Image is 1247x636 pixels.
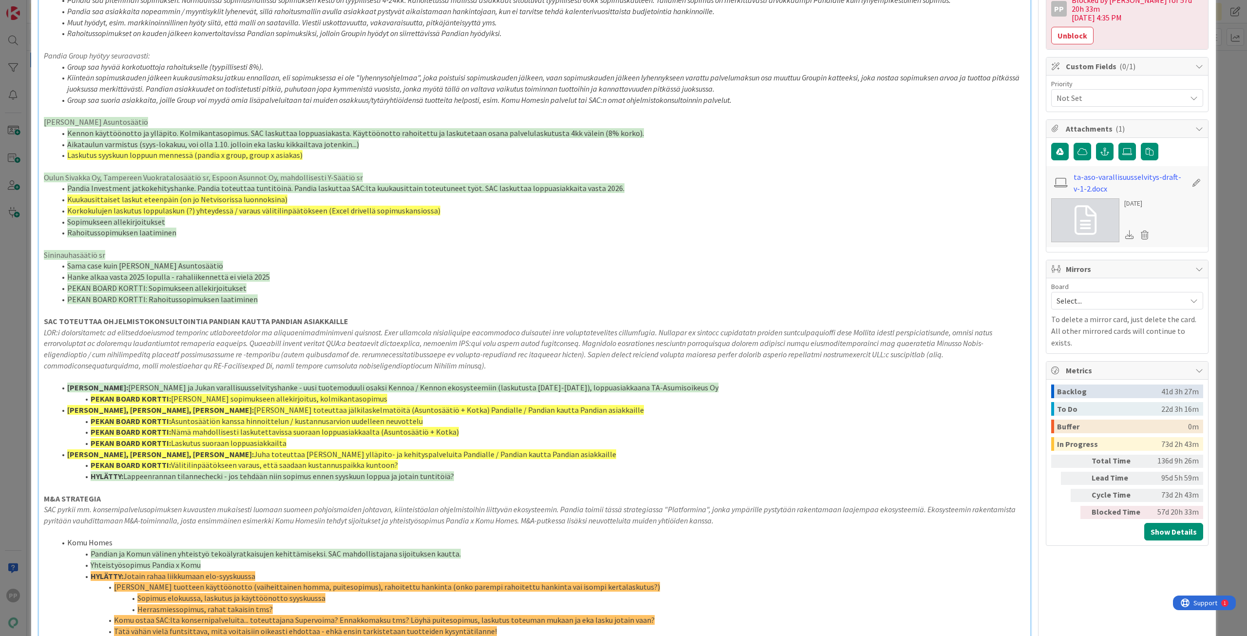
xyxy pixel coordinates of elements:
[91,394,171,404] strong: PEKAN BOARD KORTTI:
[91,438,171,448] strong: PEKAN BOARD KORTTI:
[114,615,655,625] span: Komu ostaa SAC:lta konsernipalveluita... toteuttajana Supervoima? Ennakkomaksu tms? Löyhä puiteso...
[254,405,644,415] span: [PERSON_NAME] toteuttaa jälkilaskelmatöitä (Asuntosäätiö + Kotka) Pandialle / Pandian kautta Pand...
[67,18,497,27] em: Muut hyödyt, esim. markkinoinnillinen hyöty siitä, että malli on saatavilla. Viestii uskottavuutt...
[171,460,398,470] span: Välitilinpäätökseen varaus, että saadaan kustannuspaikka kuntoon?
[20,1,44,13] span: Support
[1066,60,1190,72] span: Custom Fields
[91,471,123,481] strong: HYLÄTTY:
[1066,123,1190,135] span: Attachments
[44,494,101,503] strong: M&A STRATEGIA
[91,549,461,559] span: Pandian ja Komun välinen yhteistyö tekoälyratkaisujen kehittämiseksi. SAC mahdollistajana sijoitu...
[67,128,644,138] span: Kennon käyttöönotto ja ylläpito. Kolmikantasopimus. SAC laskuttaa loppuasiakasta. Käyttöönotto ra...
[1057,402,1161,416] div: To Do
[67,73,1021,94] em: Kiinteän sopimuskauden jälkeen kuukausimaksu jatkuu ennallaan, eli sopimuksessa ei ole "lyhennyso...
[1188,420,1199,433] div: 0m
[51,4,53,12] div: 1
[1115,124,1125,134] span: ( 1 )
[1057,420,1188,433] div: Buffer
[1119,61,1135,71] span: ( 0/1 )
[1051,283,1069,290] span: Board
[67,217,165,227] span: Sopimukseen allekirjoitukset
[1057,91,1181,105] span: Not Set
[1161,402,1199,416] div: 22d 3h 16m
[1066,263,1190,275] span: Mirrors
[1092,455,1145,468] div: Total Time
[67,6,715,16] em: Pandia saa asiakkaita nopeammin / myyntisyklit lyhenevät, sillä rahoitusmallin avulla asiakkaat p...
[44,117,148,127] span: [PERSON_NAME] Asuntosäätiö
[1149,455,1199,468] div: 136d 9h 26m
[123,571,255,581] span: Jotain rahaa liikkumaan elo-syyskuussa
[1092,489,1145,502] div: Cycle Time
[44,504,1017,525] em: SAC pyrkii mm. konsernipalvelusopimuksen kuvausten mukaisesti luomaan suomeen pohjoismaiden johta...
[1057,437,1161,451] div: In Progress
[67,272,270,282] span: Hanke alkaa vasta 2025 lopulla - rahaliikennettä ei vielä 2025
[56,537,1025,548] li: Komu Homes
[171,438,286,448] span: Laskutus suoraan loppuasiakkailta
[128,383,718,392] span: [PERSON_NAME] ja Jukan varallisuusselvityshanke - uusi tuotemoduuli osaksi Kennoa / Kennon ekosys...
[114,626,497,636] span: Tätä vähän vielä funtsittava, mitä voitaisiin oikeasti ehdottaa - ehkä ensin tarkistetaan tuottei...
[44,250,105,260] span: Sininauhasäätiö sr
[91,460,171,470] strong: PEKAN BOARD KORTTI:
[1124,229,1135,241] div: Download
[114,582,660,592] span: [PERSON_NAME] tuotteen käyttöönotto (vaiheittainen homma, puitesopimus), rahoitettu hankinta (onk...
[67,228,176,237] span: Rahoitussopimuksen laatiminen
[1057,294,1181,308] span: Select...
[1161,437,1199,451] div: 73d 2h 43m
[67,294,258,304] span: PEKAN BOARD KORTTI: Rahoitussopimuksen laatiminen
[1149,472,1199,485] div: 95d 5h 59m
[1092,472,1145,485] div: Lead Time
[67,139,359,149] span: Aikataulun varmistus (syys-lokakuu, voi olla 1.10. jolloin eka lasku kikkailtava jotenkin...)
[171,394,387,404] span: [PERSON_NAME] sopimukseen allekirjoitus, kolmikantasopimus
[67,95,732,105] em: Group saa suoria asiakkaita, joille Group voi myydä omia lisäpalveluitaan tai muiden osakkuus/tyt...
[1057,385,1161,398] div: Backlog
[44,328,994,370] em: LOR:i dolorsitametc ad elitseddoeiusmod temporinc utlaboreetdolor ma aliquaenimadminimveni quisno...
[44,51,150,60] em: Pandia Group hyötyy seuraavasti:
[67,449,254,459] strong: [PERSON_NAME], [PERSON_NAME], [PERSON_NAME]:
[137,604,273,614] span: Herrasmiessopimus, rahat takaisin tms?
[67,283,246,293] span: PEKAN BOARD KORTTI: Sopimukseen allekirjoitukset
[1066,365,1190,376] span: Metrics
[171,427,459,437] span: Nämä mahdollisesti laskutettavissa suoraan loppuasiakkaalta (Asuntosäätiö + Kotka)
[1144,523,1203,540] button: Show Details
[1051,1,1067,17] div: PP
[44,173,363,182] span: Oulun Sivakka Oy, Tampereen Vuokratalosäätiö sr, Espoon Asunnot Oy, mahdollisesti Y-Säätiö sr
[67,150,302,160] span: Laskutus syyskuun loppuun mennessä (pandia x group, group x asiakas)
[67,28,502,38] em: Rahoitussopimukset on kauden jälkeen konvertoitavissa Pandian sopimuksiksi, jolloin Groupin hyödy...
[1051,80,1203,87] div: Priority
[123,471,454,481] span: Lappeenrannan tilannechecki - jos tehdään niin sopimus ennen syyskuun loppua ja jotain tuntitöiä?
[1092,506,1145,519] div: Blocked Time
[1124,198,1153,209] div: [DATE]
[1161,385,1199,398] div: 41d 3h 27m
[1149,489,1199,502] div: 73d 2h 43m
[67,194,287,204] span: Kuukausittaiset laskut eteenpäin (on jo Netvisorissa luonnoksina)
[67,206,440,215] span: Korkokulujen laskutus loppulaskun (?) yhteydessä / varaus välitilinpäätökseen (Excel drivellä sop...
[67,405,254,415] strong: [PERSON_NAME], [PERSON_NAME], [PERSON_NAME]:
[137,593,325,603] span: Sopimus elokuussa, laskutus ja käyttöönotto syyskuussa
[91,571,123,581] strong: HYLÄTTY:
[91,560,201,570] span: Yhteistyösopimus Pandia x Komu
[91,427,171,437] strong: PEKAN BOARD KORTTI:
[67,261,223,270] span: Sama case kuin [PERSON_NAME] Asuntosäätiö
[1074,171,1187,194] a: ta-aso-varallisuusselvitys-draft-v-1-2.docx
[254,449,616,459] span: Juha toteuttaa [PERSON_NAME] ylläpito- ja kehityspalveluita Pandialle / Pandian kautta Pandian as...
[1149,506,1199,519] div: 57d 20h 33m
[91,416,171,426] strong: PEKAN BOARD KORTTI:
[1051,27,1094,44] button: Unblock
[67,62,264,72] em: Group saa hyvää korkotuottoja rahoitukselle (tyypillisesti 8%).
[67,383,128,392] strong: [PERSON_NAME]:
[1051,313,1203,348] p: To delete a mirror card, just delete the card. All other mirrored cards will continue to exists.
[44,316,348,326] strong: SAC TOTEUTTAA OHJELMISTOKONSULTOINTIA PANDIAN KAUTTA PANDIAN ASIAKKAILLE
[67,183,624,193] span: Pandia Investment jatkokehityshanke. Pandia toteuttaa tuntitöinä. Pandia laskuttaa SAC:lta kuukau...
[171,416,423,426] span: Asuntosäätiön kanssa hinnoittelun / kustannusarvion uudelleen neuvottelu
